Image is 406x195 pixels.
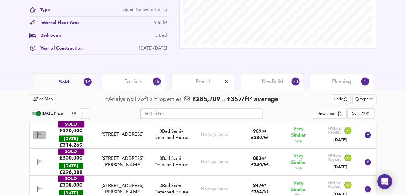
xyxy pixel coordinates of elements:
div: 23 [292,78,300,86]
span: For Sale [125,79,143,85]
span: £ 285,709 [192,95,220,104]
svg: Show Details [364,186,372,193]
span: 19 [146,95,153,104]
div: [DATE] [59,163,83,169]
div: No tags found [201,132,228,138]
span: £ 330 [251,136,268,141]
span: £ 364 [251,190,268,195]
span: at [222,97,227,103]
div: Sort [352,111,360,117]
div: [STREET_ADDRESS][PERSON_NAME] [96,156,149,169]
span: ft² [262,157,266,161]
div: SOLD [58,149,84,155]
img: Land Registry [328,154,352,162]
button: Undo [331,95,351,104]
div: No tags found [201,186,228,192]
div: [STREET_ADDRESS] [96,132,149,138]
div: 1 [361,78,369,86]
span: £ 340 [251,163,268,168]
div: £308,000 [59,182,82,189]
span: / ft² [262,136,268,140]
div: Bedrooms [36,32,62,39]
span: Undo [334,96,348,103]
div: 3 Bed Semi-Detached House [151,156,192,169]
div: [DATE] [59,136,83,142]
span: Very Similar [286,126,311,139]
div: [DATE]-[DATE] [139,45,167,52]
div: Internal Floor Area [36,20,80,26]
div: Open Intercom Messenger [378,174,392,189]
div: Analysing [108,95,134,104]
span: / ft² [262,191,268,195]
div: 16 [153,78,161,86]
span: / ft² [262,164,268,167]
span: Expand [356,96,374,103]
div: Sort [348,109,374,119]
svg: Show Details [364,131,372,139]
div: 3 Bed [155,32,167,39]
div: 19 [84,78,92,86]
img: Land Registry [328,127,352,135]
div: [DATE] [328,137,352,143]
div: SOLD [58,121,84,128]
div: Semi-Detached House [123,7,167,13]
span: See Map [33,96,53,103]
div: SOLD [58,176,84,182]
input: Text Filter... [140,109,263,119]
div: of Propert ies [105,95,183,104]
div: split button [353,95,377,104]
span: 94 % [295,139,302,144]
span: 969 [253,130,262,134]
button: Expand [353,95,377,104]
span: 93 % [295,166,302,171]
div: Year of Construction [36,45,83,52]
div: SOLD£300,000 [DATE]£296,888[STREET_ADDRESS][PERSON_NAME]3Bed Semi-Detached HouseNo tags found883f... [30,149,377,176]
img: Land Registry [328,181,352,189]
span: 883 [253,157,262,161]
div: Type [36,7,50,13]
span: Planning [332,79,351,85]
div: No tags found [201,159,228,165]
button: Download [313,109,347,119]
div: [DATE] [328,164,352,171]
span: £ 314,269 [59,142,82,149]
div: 46 Minster Road, ME12 3JF [94,132,151,138]
span: ft² [262,130,266,134]
span: £ 296,888 [59,169,82,176]
div: £300,000 [59,155,82,162]
button: See Map [30,95,56,104]
span: 847 [253,184,262,189]
div: Download [317,111,336,118]
div: 3 Bed Semi-Detached House [151,129,192,142]
svg: Show Details [364,159,372,166]
div: split button [313,109,347,119]
span: 19 [134,95,141,104]
span: [DATE] Price [42,112,63,116]
div: 110 Rosemary Avenue, ME12 3HX [94,156,151,169]
span: Rental [196,79,210,85]
span: New Build [262,79,283,85]
div: SOLD£320,000 [DATE]£314,269[STREET_ADDRESS]3Bed Semi-Detached HouseNo tags found969ft²£330/ft²Ver... [30,121,377,149]
span: Very Similar [286,153,311,166]
span: £ 357 / ft² average [227,96,279,103]
span: ft² [262,184,266,188]
span: Sold [59,79,69,86]
div: 936 ft² [154,20,167,26]
span: Very Similar [286,181,311,193]
div: £320,000 [59,128,82,134]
